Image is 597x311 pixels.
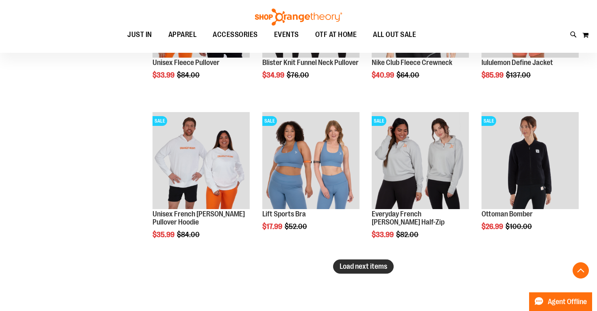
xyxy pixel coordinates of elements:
button: Load next items [333,259,394,274]
img: Main of 2024 Covention Lift Sports Bra [262,112,360,209]
span: SALE [262,116,277,126]
span: $40.99 [372,71,395,79]
a: lululemon Define Jacket [482,58,553,67]
img: Product image for Ottoman Bomber [482,112,579,209]
a: Product image for Unisex French Terry Pullover HoodieSALE [153,112,250,210]
span: ALL OUT SALE [373,26,416,44]
span: $100.00 [505,222,533,231]
span: OTF AT HOME [315,26,357,44]
span: $17.99 [262,222,283,231]
span: ACCESSORIES [213,26,258,44]
a: Product image for Everyday French Terry 1/2 ZipSALE [372,112,469,210]
span: SALE [153,116,167,126]
div: product [477,108,583,251]
a: Nike Club Fleece Crewneck [372,58,452,67]
a: Lift Sports Bra [262,210,306,218]
a: Blister Knit Funnel Neck Pullover [262,58,359,67]
span: $34.99 [262,71,285,79]
img: Product image for Everyday French Terry 1/2 Zip [372,112,469,209]
span: Load next items [340,262,387,270]
img: Product image for Unisex French Terry Pullover Hoodie [153,112,250,209]
span: SALE [372,116,386,126]
a: Product image for Ottoman BomberSALE [482,112,579,210]
span: $33.99 [153,71,176,79]
span: $137.00 [506,71,532,79]
a: Everyday French [PERSON_NAME] Half-Zip [372,210,444,226]
span: EVENTS [274,26,299,44]
span: $33.99 [372,231,395,239]
span: $76.00 [287,71,310,79]
div: product [148,108,254,259]
div: product [258,108,364,251]
span: Agent Offline [548,298,587,306]
button: Back To Top [573,262,589,279]
span: $52.00 [285,222,308,231]
div: product [368,108,473,259]
span: $84.00 [177,231,201,239]
span: APPAREL [168,26,197,44]
span: $64.00 [397,71,421,79]
span: SALE [482,116,496,126]
span: $85.99 [482,71,505,79]
span: $35.99 [153,231,176,239]
span: $82.00 [396,231,420,239]
span: $26.99 [482,222,504,231]
img: Shop Orangetheory [254,9,343,26]
span: JUST IN [127,26,152,44]
span: $84.00 [177,71,201,79]
button: Agent Offline [529,292,592,311]
a: Unisex Fleece Pullover [153,58,220,67]
a: Main of 2024 Covention Lift Sports BraSALE [262,112,360,210]
a: Ottoman Bomber [482,210,533,218]
a: Unisex French [PERSON_NAME] Pullover Hoodie [153,210,245,226]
